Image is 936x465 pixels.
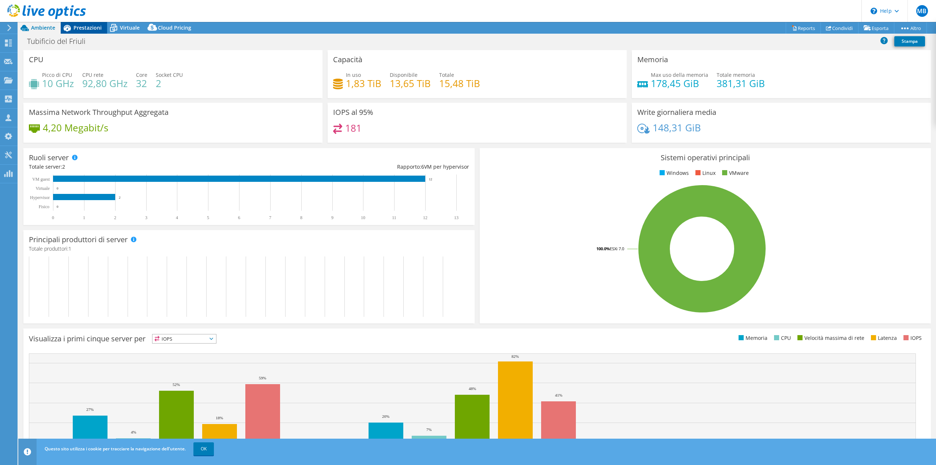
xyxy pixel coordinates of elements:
[45,446,186,452] span: Questo sito utilizza i cookie per tracciare la navigazione dell'utente.
[469,386,476,391] text: 48%
[637,108,716,116] h3: Write giornaliera media
[737,334,767,342] li: Memoria
[158,24,191,31] span: Cloud Pricing
[333,108,373,116] h3: IOPS al 95%
[86,407,94,412] text: 27%
[207,215,209,220] text: 5
[173,382,180,387] text: 52%
[382,414,389,419] text: 20%
[29,154,69,162] h3: Ruoli server
[39,204,49,209] text: Fisico
[136,71,147,78] span: Core
[238,215,240,220] text: 6
[82,71,103,78] span: CPU rete
[426,427,432,432] text: 7%
[57,205,58,209] text: 0
[610,246,624,251] tspan: ESXi 7.0
[894,22,927,34] a: Altro
[717,71,755,78] span: Totale memoria
[820,22,858,34] a: Condividi
[119,196,121,199] text: 2
[35,186,50,191] text: Virtuale
[512,354,519,359] text: 82%
[114,215,116,220] text: 2
[346,71,361,78] span: In uso
[136,79,147,87] h4: 32
[345,124,362,132] h4: 181
[429,177,432,181] text: 12
[637,56,668,64] h3: Memoria
[145,215,147,220] text: 3
[57,187,58,190] text: 0
[73,24,102,31] span: Prestazioni
[902,334,922,342] li: IOPS
[596,246,610,251] tspan: 100.0%
[120,24,140,31] span: Virtuale
[29,236,128,244] h3: Principali produttori di server
[869,334,897,342] li: Latenza
[156,71,183,78] span: Socket CPU
[390,71,418,78] span: Disponibile
[555,393,562,397] text: 41%
[361,215,365,220] text: 10
[485,154,925,162] h3: Sistemi operativi principali
[29,163,249,171] div: Totale server:
[152,334,216,343] span: IOPS
[717,79,765,87] h4: 381,31 GiB
[658,169,689,177] li: Windows
[176,215,178,220] text: 4
[82,79,128,87] h4: 92,80 GHz
[30,195,50,200] text: Hypervisor
[216,416,223,420] text: 18%
[772,334,791,342] li: CPU
[651,79,708,87] h4: 178,45 GiB
[390,79,431,87] h4: 13,65 TiB
[796,334,864,342] li: Velocità massima di rete
[694,169,716,177] li: Linux
[300,215,302,220] text: 8
[346,79,381,87] h4: 1,83 TiB
[83,215,85,220] text: 1
[653,124,701,132] h4: 148,31 GiB
[43,124,108,132] h4: 4,20 Megabit/s
[32,177,50,182] text: VM guest
[131,430,136,434] text: 4%
[423,215,427,220] text: 12
[259,376,266,380] text: 59%
[421,163,424,170] span: 6
[331,215,333,220] text: 9
[651,71,708,78] span: Max uso della memoria
[392,215,396,220] text: 11
[29,108,169,116] h3: Massima Network Throughput Aggregata
[720,169,749,177] li: VMware
[916,5,928,17] span: MB
[269,215,271,220] text: 7
[29,245,469,253] h4: Totale produttori:
[42,71,72,78] span: Picco di CPU
[333,56,362,64] h3: Capacità
[62,163,65,170] span: 2
[454,215,458,220] text: 13
[871,8,877,14] svg: \n
[42,79,74,87] h4: 10 GHz
[68,245,71,252] span: 1
[439,71,454,78] span: Totale
[249,163,469,171] div: Rapporto: VM per hypervisor
[156,79,183,87] h4: 2
[858,22,894,34] a: Esporta
[894,36,925,46] a: Stampa
[439,79,480,87] h4: 15,48 TiB
[31,24,55,31] span: Ambiente
[52,215,54,220] text: 0
[29,56,44,64] h3: CPU
[24,37,97,45] h1: Tubificio del Friuli
[786,22,821,34] a: Reports
[193,442,214,455] a: OK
